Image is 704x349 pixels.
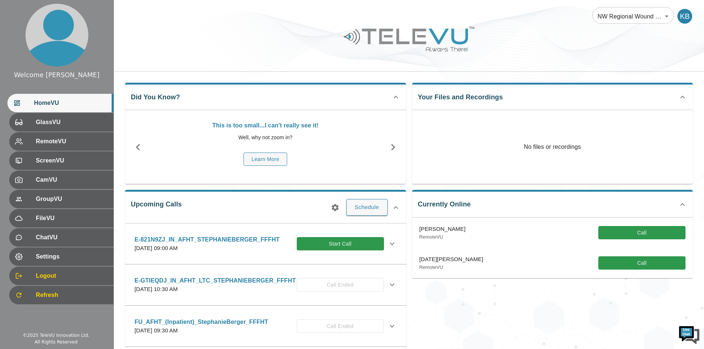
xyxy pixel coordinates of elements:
button: Call [598,256,686,270]
img: profile.png [25,4,88,66]
div: GlassVU [9,113,113,131]
div: ScreenVU [9,151,113,170]
span: ScreenVU [36,156,108,165]
p: No files or recordings [412,110,693,184]
div: HomeVU [7,94,113,112]
p: [DATE][PERSON_NAME] [419,255,483,264]
img: Chat Widget [678,323,700,345]
p: This is too small...I can't really see it! [155,121,376,130]
div: E-GTIEQDJ_IN_AFHT_LTC_STEPHANIEBERGER_FFFHT[DATE] 10:30 AMCall Ended [129,272,402,298]
p: RemoteVU [419,233,466,241]
div: © 2025 TeleVU Innovation Ltd. [23,332,89,339]
p: RemoteVU [419,264,483,271]
div: Logout [9,267,113,285]
span: FileVU [36,214,108,223]
span: HomeVU [34,99,108,107]
span: Refresh [36,291,108,300]
div: Refresh [9,286,113,304]
span: Settings [36,252,108,261]
p: E-GTIEQDJ_IN_AFHT_LTC_STEPHANIEBERGER_FFFHT [135,276,296,285]
p: Well, why not zoom in? [155,134,376,141]
p: [DATE] 10:30 AM [135,285,296,294]
span: CamVU [36,175,108,184]
div: Settings [9,247,113,266]
div: FileVU [9,209,113,227]
p: E-821N9ZJ_IN_AFHT_STEPHANIEBERGER_FFFHT [135,235,280,244]
div: GroupVU [9,190,113,208]
button: Schedule [346,199,388,215]
div: KB [677,9,692,24]
p: [DATE] 09:30 AM [135,326,268,335]
div: ChatVU [9,228,113,247]
div: CamVU [9,171,113,189]
div: NW Regional Wound Care [592,6,674,27]
span: ChatVU [36,233,108,242]
div: E-821N9ZJ_IN_AFHT_STEPHANIEBERGER_FFFHT[DATE] 09:00 AMStart Call [129,231,402,257]
span: GroupVU [36,195,108,203]
img: Logo [343,24,476,54]
p: FU_AFHT_(Inpatient)_StephanieBerger_FFFHT [135,318,268,326]
span: GlassVU [36,118,108,127]
p: [PERSON_NAME] [419,225,466,233]
div: Welcome [PERSON_NAME] [14,70,99,80]
div: All Rights Reserved [35,339,78,345]
p: [DATE] 09:00 AM [135,244,280,253]
button: Learn More [244,153,287,166]
button: Call [598,226,686,240]
span: Logout [36,271,108,280]
button: Start Call [297,237,384,251]
span: RemoteVU [36,137,108,146]
div: FU_AFHT_(Inpatient)_StephanieBerger_FFFHT[DATE] 09:30 AMCall Ended [129,313,402,339]
div: RemoteVU [9,132,113,151]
